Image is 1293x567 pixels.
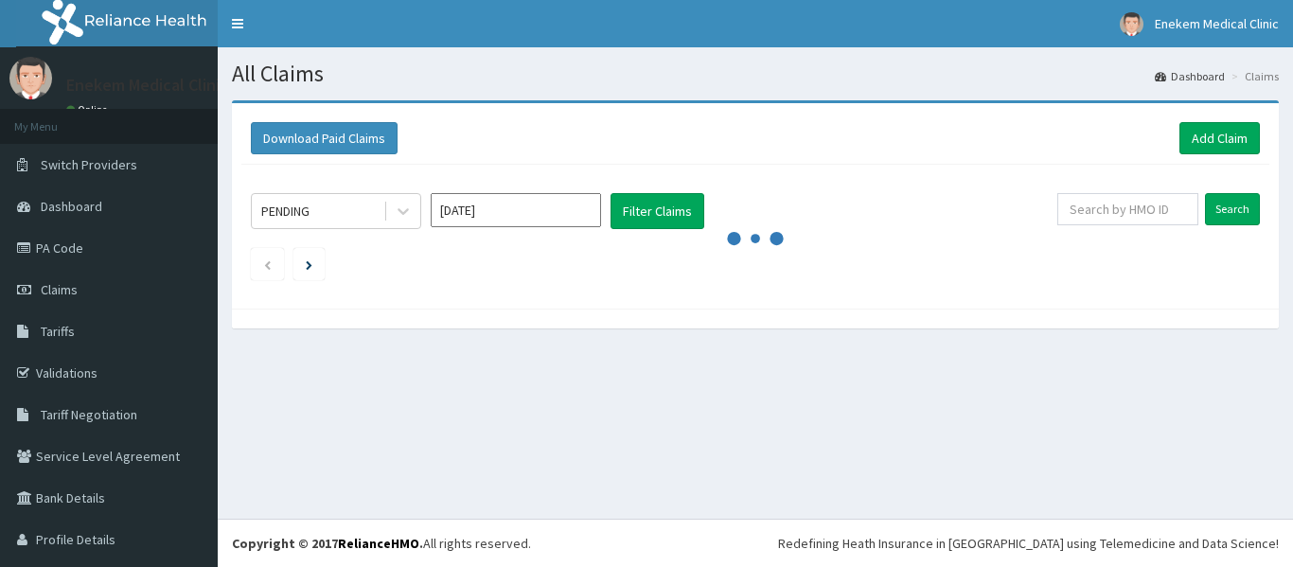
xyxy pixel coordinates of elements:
[41,406,137,423] span: Tariff Negotiation
[1205,193,1260,225] input: Search
[251,122,398,154] button: Download Paid Claims
[232,62,1279,86] h1: All Claims
[232,535,423,552] strong: Copyright © 2017 .
[611,193,704,229] button: Filter Claims
[1227,68,1279,84] li: Claims
[41,156,137,173] span: Switch Providers
[218,519,1293,567] footer: All rights reserved.
[1179,122,1260,154] a: Add Claim
[1155,15,1279,32] span: Enekem Medical Clinic
[1155,68,1225,84] a: Dashboard
[41,198,102,215] span: Dashboard
[261,202,310,221] div: PENDING
[306,256,312,273] a: Next page
[9,57,52,99] img: User Image
[338,535,419,552] a: RelianceHMO
[66,103,112,116] a: Online
[1120,12,1143,36] img: User Image
[66,77,228,94] p: Enekem Medical Clinic
[431,193,601,227] input: Select Month and Year
[727,210,784,267] svg: audio-loading
[1057,193,1198,225] input: Search by HMO ID
[263,256,272,273] a: Previous page
[41,281,78,298] span: Claims
[778,534,1279,553] div: Redefining Heath Insurance in [GEOGRAPHIC_DATA] using Telemedicine and Data Science!
[41,323,75,340] span: Tariffs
